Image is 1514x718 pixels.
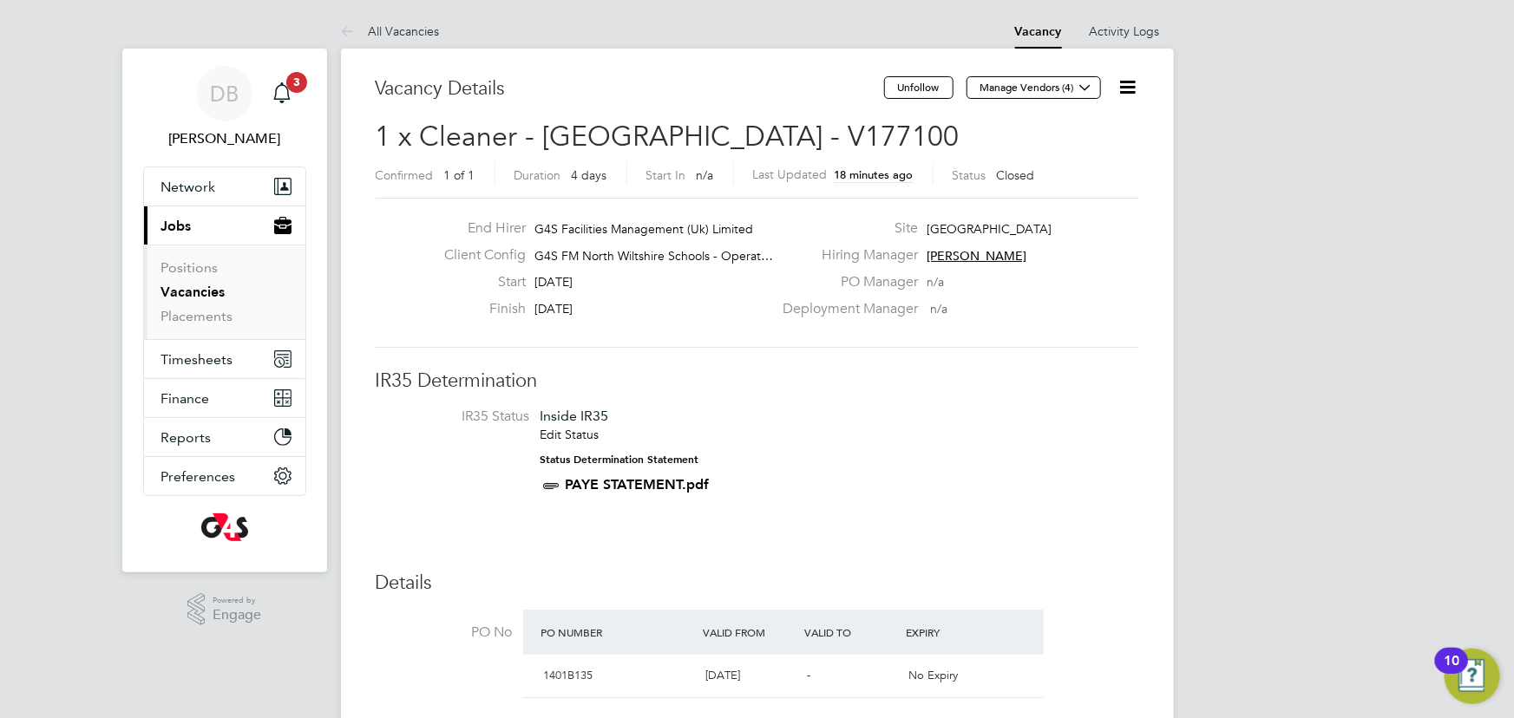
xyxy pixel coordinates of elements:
[444,167,475,183] span: 1 of 1
[534,301,573,317] span: [DATE]
[908,668,958,682] span: No Expiry
[566,476,710,493] a: PAYE STATEMENT.pdf
[143,66,306,149] a: DB[PERSON_NAME]
[161,179,216,195] span: Network
[541,408,609,424] span: Inside IR35
[144,167,305,206] button: Network
[807,668,810,682] span: -
[213,608,261,623] span: Engage
[697,167,714,183] span: n/a
[537,617,699,648] div: PO Number
[341,23,440,39] a: All Vacancies
[967,76,1101,99] button: Manage Vendors (4)
[1090,23,1160,39] a: Activity Logs
[772,300,918,318] label: Deployment Manager
[953,167,986,183] label: Status
[161,218,192,234] span: Jobs
[161,259,219,276] a: Positions
[698,617,800,648] div: Valid From
[376,369,1139,394] h3: IR35 Determination
[705,668,740,682] span: [DATE]
[286,72,307,93] span: 3
[646,167,686,183] label: Start In
[144,379,305,417] button: Finance
[161,468,236,485] span: Preferences
[534,274,573,290] span: [DATE]
[430,246,526,264] label: Client Config
[161,429,212,446] span: Reports
[161,308,233,324] a: Placements
[927,248,1026,264] span: [PERSON_NAME]
[927,221,1052,237] span: [GEOGRAPHIC_DATA]
[161,390,210,407] span: Finance
[144,457,305,495] button: Preferences
[1015,24,1062,39] a: Vacancy
[144,418,305,456] button: Reports
[430,219,526,238] label: End Hirer
[997,167,1035,183] span: Closed
[534,221,753,237] span: G4S Facilities Management (Uk) Limited
[144,245,305,339] div: Jobs
[210,82,239,105] span: DB
[376,120,960,153] span: 1 x Cleaner - [GEOGRAPHIC_DATA] - V177100
[772,219,918,238] label: Site
[376,571,1139,596] h3: Details
[144,206,305,245] button: Jobs
[1444,661,1459,683] div: 10
[534,248,773,264] span: G4S FM North Wiltshire Schools - Operat…
[201,513,248,541] img: g4s-logo-retina.png
[143,513,306,541] a: Go to home page
[376,623,513,642] label: PO No
[430,300,526,318] label: Finish
[572,167,607,183] span: 4 days
[514,167,561,183] label: Duration
[144,340,305,378] button: Timesheets
[430,273,526,291] label: Start
[930,301,947,317] span: n/a
[772,246,918,264] label: Hiring Manager
[800,617,901,648] div: Valid To
[122,49,327,572] nav: Main navigation
[541,427,600,442] a: Edit Status
[884,76,954,99] button: Unfollow
[213,593,261,608] span: Powered by
[265,66,299,121] a: 3
[143,128,306,149] span: Dean Bridgeman
[376,76,884,101] h3: Vacancy Details
[753,166,828,182] label: Last Updated
[393,408,530,426] label: IR35 Status
[835,167,914,182] span: 18 minutes ago
[772,273,918,291] label: PO Manager
[187,593,261,626] a: Powered byEngage
[161,284,226,300] a: Vacancies
[927,274,944,290] span: n/a
[544,668,593,682] span: 1401B135
[161,351,233,368] span: Timesheets
[901,617,1003,648] div: Expiry
[541,454,699,466] strong: Status Determination Statement
[1445,649,1500,704] button: Open Resource Center, 10 new notifications
[376,167,434,183] label: Confirmed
